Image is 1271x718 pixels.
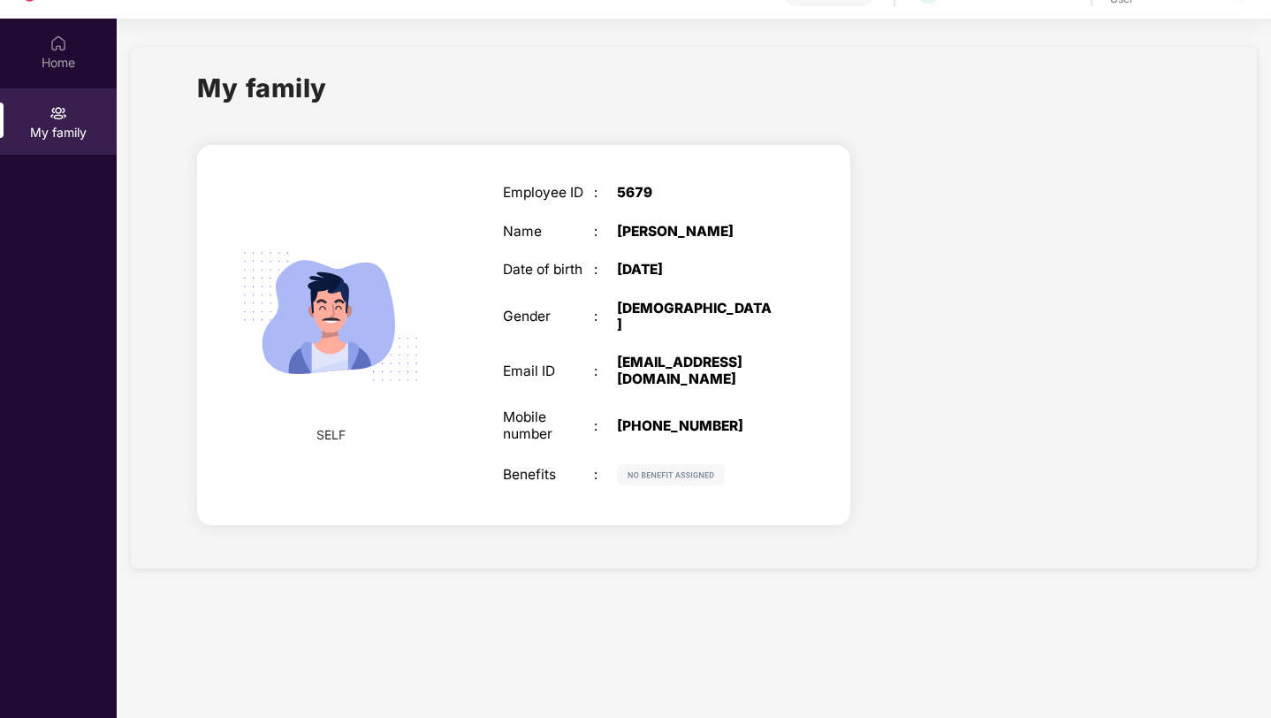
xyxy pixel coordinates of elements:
div: 5679 [617,185,776,201]
h1: My family [197,68,327,108]
div: [PHONE_NUMBER] [617,418,776,434]
div: : [594,185,617,201]
div: Mobile number [503,409,594,442]
img: svg+xml;base64,PHN2ZyBpZD0iSG9tZSIgeG1sbnM9Imh0dHA6Ly93d3cudzMub3JnLzIwMDAvc3ZnIiB3aWR0aD0iMjAiIG... [49,34,67,52]
div: : [594,363,617,379]
div: : [594,467,617,483]
div: Date of birth [503,262,594,278]
div: : [594,309,617,325]
div: [PERSON_NAME] [617,224,776,240]
div: Benefits [503,467,594,483]
div: Name [503,224,594,240]
img: svg+xml;base64,PHN2ZyB4bWxucz0iaHR0cDovL3d3dy53My5vcmcvMjAwMC9zdmciIHdpZHRoPSIxMjIiIGhlaWdodD0iMj... [617,464,725,485]
img: svg+xml;base64,PHN2ZyB4bWxucz0iaHR0cDovL3d3dy53My5vcmcvMjAwMC9zdmciIHdpZHRoPSIyMjQiIGhlaWdodD0iMT... [222,208,439,425]
div: Email ID [503,363,594,379]
div: : [594,224,617,240]
div: Employee ID [503,185,594,201]
img: svg+xml;base64,PHN2ZyB3aWR0aD0iMjAiIGhlaWdodD0iMjAiIHZpZXdCb3g9IjAgMCAyMCAyMCIgZmlsbD0ibm9uZSIgeG... [49,104,67,122]
span: SELF [316,425,346,445]
div: [EMAIL_ADDRESS][DOMAIN_NAME] [617,355,776,387]
div: [DEMOGRAPHIC_DATA] [617,301,776,333]
div: : [594,418,617,434]
div: Gender [503,309,594,325]
div: [DATE] [617,262,776,278]
div: : [594,262,617,278]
